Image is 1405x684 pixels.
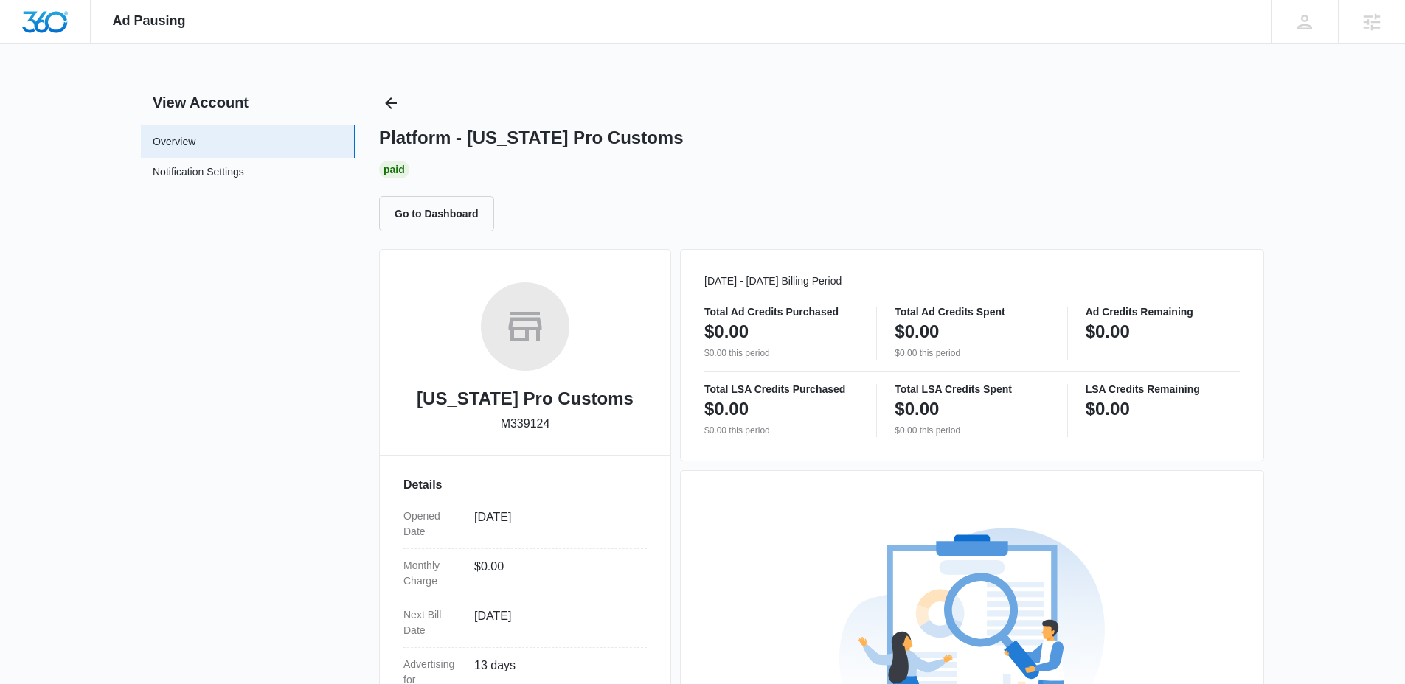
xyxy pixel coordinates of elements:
p: Total LSA Credits Spent [895,384,1049,394]
p: Total LSA Credits Purchased [704,384,858,394]
p: [DATE] - [DATE] Billing Period [704,273,1240,289]
p: $0.00 [1086,320,1130,343]
dd: [DATE] [474,607,635,638]
h2: View Account [141,91,355,114]
p: M339124 [501,415,550,433]
dd: $0.00 [474,558,635,589]
p: LSA Credits Remaining [1086,384,1240,394]
p: $0.00 [704,397,749,421]
div: Next Bill Date[DATE] [403,598,647,648]
span: Ad Pausing [113,13,186,29]
p: $0.00 this period [704,424,858,437]
dt: Monthly Charge [403,558,462,589]
div: Opened Date[DATE] [403,500,647,549]
dt: Next Bill Date [403,607,462,638]
h3: Details [403,476,647,494]
p: $0.00 [895,397,939,421]
h1: Platform - [US_STATE] Pro Customs [379,127,683,149]
dt: Opened Date [403,509,462,540]
p: $0.00 [1086,397,1130,421]
p: $0.00 this period [895,424,1049,437]
p: Total Ad Credits Spent [895,307,1049,317]
button: Back [379,91,403,115]
div: Monthly Charge$0.00 [403,549,647,598]
a: Overview [153,134,195,150]
h2: [US_STATE] Pro Customs [417,385,634,412]
p: $0.00 [895,320,939,343]
p: Total Ad Credits Purchased [704,307,858,317]
p: Ad Credits Remaining [1086,307,1240,317]
dd: [DATE] [474,509,635,540]
a: Go to Dashboard [379,207,503,220]
div: Paid [379,161,409,178]
button: Go to Dashboard [379,196,494,231]
p: $0.00 [704,320,749,343]
a: Notification Settings [153,164,244,184]
p: $0.00 this period [704,346,858,360]
p: $0.00 this period [895,346,1049,360]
